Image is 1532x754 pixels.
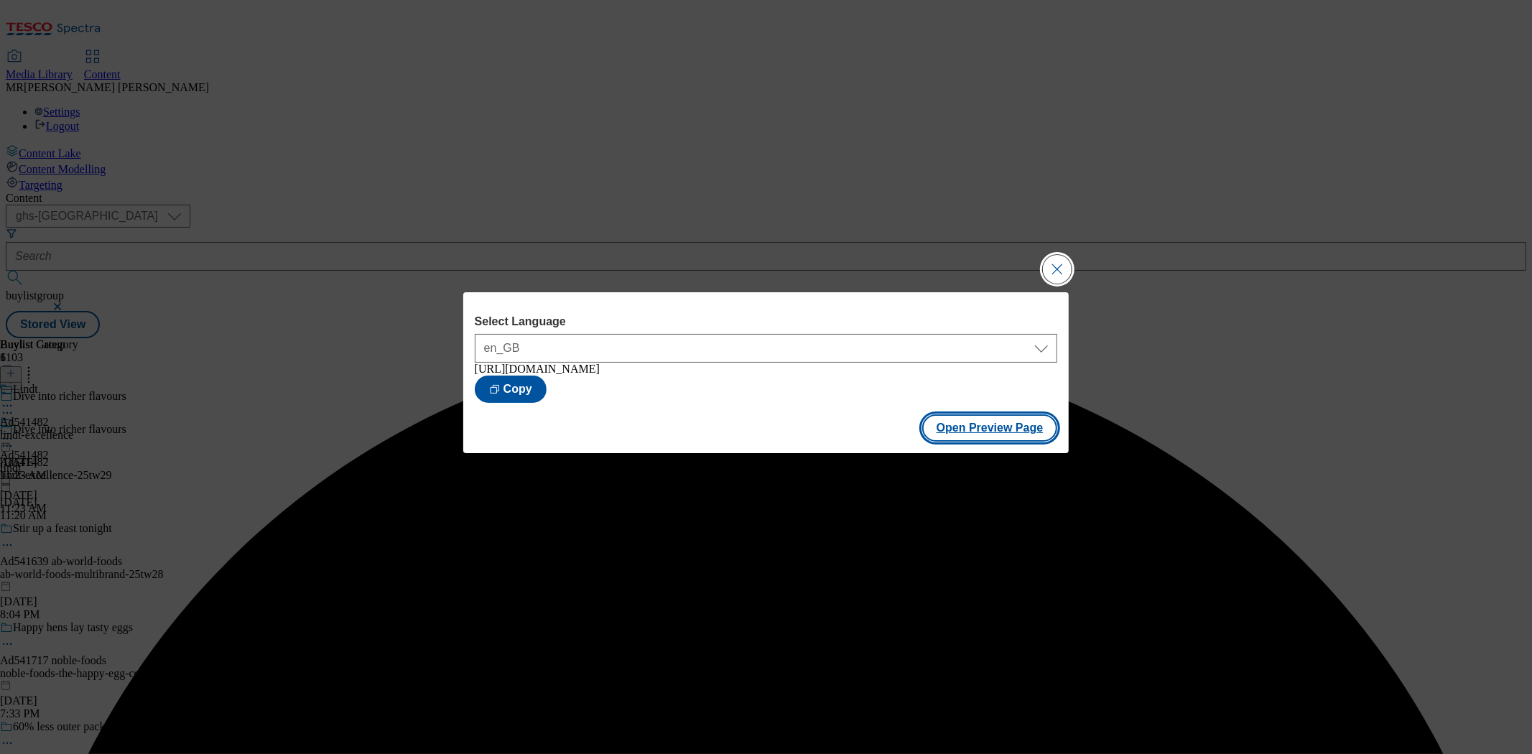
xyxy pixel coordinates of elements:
button: Close Modal [1043,255,1072,284]
div: Modal [463,292,1069,453]
div: [URL][DOMAIN_NAME] [475,363,1058,376]
label: Select Language [475,315,1058,328]
button: Copy [475,376,547,403]
button: Open Preview Page [922,414,1058,442]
